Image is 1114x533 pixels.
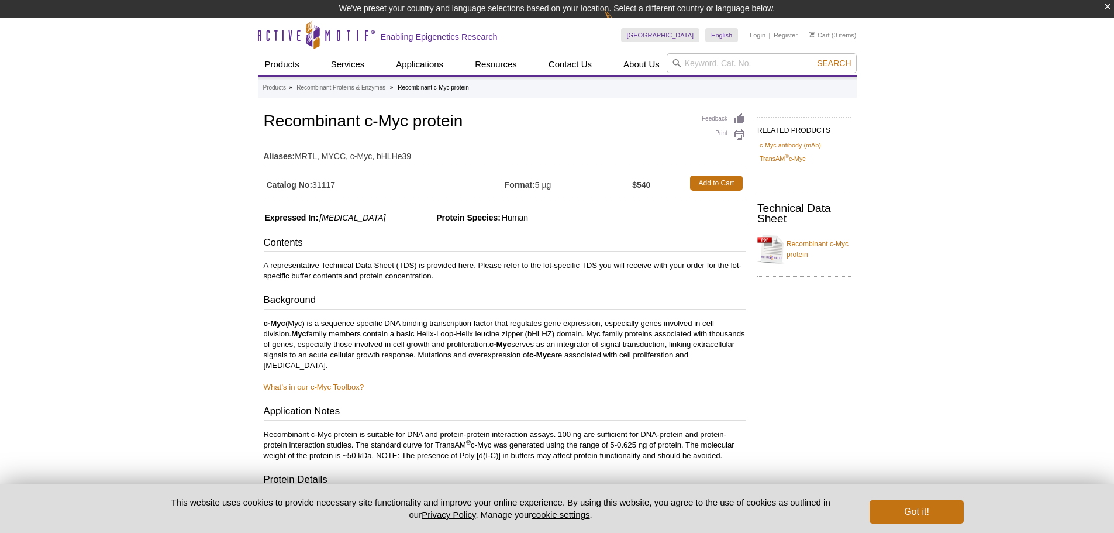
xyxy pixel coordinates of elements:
[264,318,746,371] p: (Myc) is a sequence specific DNA binding transcription factor that regulates gene expression, esp...
[466,438,471,445] sup: ®
[809,31,830,39] a: Cart
[267,180,313,190] strong: Catalog No:
[264,112,746,132] h1: Recombinant c-Myc protein
[774,31,798,39] a: Register
[750,31,765,39] a: Login
[870,500,963,524] button: Got it!
[667,53,857,73] input: Keyword, Cat. No.
[760,153,806,164] a: TransAM®c-Myc
[296,82,385,93] a: Recombinant Proteins & Enzymes
[258,53,306,75] a: Products
[264,293,746,310] h3: Background
[760,140,821,150] a: c-Myc antibody (mAb)
[390,84,394,91] li: »
[264,173,505,194] td: 31117
[264,260,746,281] p: A representative Technical Data Sheet (TDS) is provided here. Please refer to the lot-specific TD...
[702,128,746,141] a: Print
[264,404,746,421] h3: Application Notes
[529,350,551,359] strong: c-Myc
[616,53,667,75] a: About Us
[468,53,524,75] a: Resources
[813,58,854,68] button: Search
[389,53,450,75] a: Applications
[532,510,589,520] button: cookie settings
[289,84,292,91] li: »
[151,496,851,521] p: This website uses cookies to provide necessary site functionality and improve your online experie...
[757,232,851,267] a: Recombinant c-Myc protein
[705,28,738,42] a: English
[264,383,364,391] a: What’s in our c-Myc Toolbox?
[604,9,635,36] img: Change Here
[319,213,385,222] i: [MEDICAL_DATA]
[621,28,700,42] a: [GEOGRAPHIC_DATA]
[505,180,535,190] strong: Format:
[388,213,501,222] span: Protein Species:
[264,319,285,328] strong: c-Myc
[489,340,511,349] strong: c-Myc
[785,154,789,160] sup: ®
[505,173,632,194] td: 5 µg
[263,82,286,93] a: Products
[542,53,599,75] a: Contact Us
[264,236,746,252] h3: Contents
[769,28,771,42] li: |
[632,180,650,190] strong: $540
[809,28,857,42] li: (0 items)
[702,112,746,125] a: Feedback
[757,203,851,224] h2: Technical Data Sheet
[398,84,469,91] li: Recombinant c-Myc protein
[264,473,746,489] h3: Protein Details
[264,213,319,222] span: Expressed In:
[422,510,475,520] a: Privacy Policy
[501,213,528,222] span: Human
[381,32,498,42] h2: Enabling Epigenetics Research
[324,53,372,75] a: Services
[817,59,851,68] span: Search
[291,329,306,338] strong: Myc
[809,32,815,37] img: Your Cart
[757,117,851,138] h2: RELATED PRODUCTS
[264,144,746,163] td: MRTL, MYCC, c-Myc, bHLHe39
[264,429,746,461] p: Recombinant c-Myc protein is suitable for DNA and protein-protein interaction assays. 100 ng are ...
[264,151,295,161] strong: Aliases:
[690,176,743,191] a: Add to Cart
